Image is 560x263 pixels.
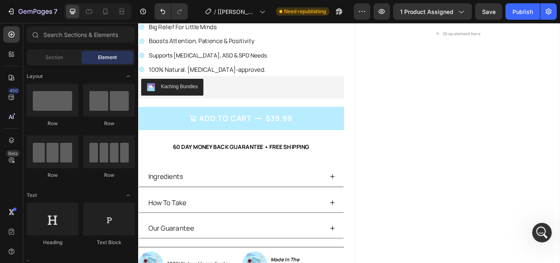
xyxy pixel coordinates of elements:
[11,203,56,217] p: How To Take
[355,9,399,16] div: Drop element here
[83,120,135,127] div: Row
[400,7,453,16] span: 1 product assigned
[54,7,57,16] p: 7
[6,150,20,157] div: Beta
[1,139,239,151] p: 60 DAY MONEY BACK GUARANTEE • FREE SHIPPING
[27,192,37,199] span: Text
[98,54,117,61] span: Element
[138,23,560,263] iframe: Design area
[505,3,540,20] button: Publish
[284,8,326,15] span: Need republishing
[218,7,256,16] span: [[PERSON_NAME]] Saffron Gumies New LP | WIP
[11,172,52,186] p: Ingredients
[46,54,63,61] span: Section
[11,233,65,247] p: Our Guarantee
[393,3,472,20] button: 1 product assigned
[27,26,135,43] input: Search Sections & Elements
[148,103,180,120] div: $39.99
[532,223,552,242] iframe: Intercom live chat
[27,239,78,246] div: Heading
[8,87,20,94] div: 450
[3,3,61,20] button: 7
[27,120,78,127] div: Row
[122,70,135,83] span: Toggle open
[214,7,216,16] span: /
[482,8,496,15] span: Save
[155,3,188,20] div: Undo/Redo
[122,189,135,202] span: Toggle open
[512,7,533,16] div: Publish
[27,172,78,179] div: Row
[27,73,43,80] span: Layout
[83,239,135,246] div: Text Block
[475,3,502,20] button: Save
[83,172,135,179] div: Row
